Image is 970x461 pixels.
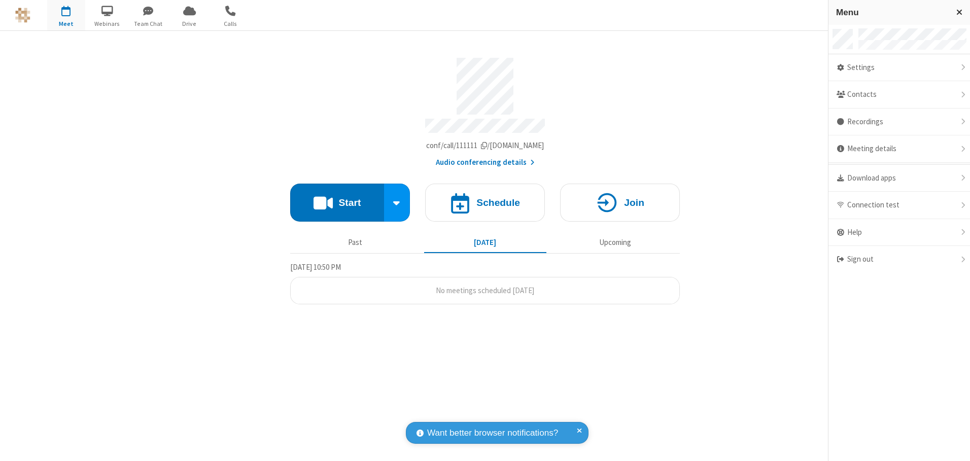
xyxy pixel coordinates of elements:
[384,184,410,222] div: Start conference options
[15,8,30,23] img: QA Selenium DO NOT DELETE OR CHANGE
[212,19,250,28] span: Calls
[436,286,534,295] span: No meetings scheduled [DATE]
[828,165,970,192] div: Download apps
[424,233,546,252] button: [DATE]
[828,135,970,163] div: Meeting details
[836,8,947,17] h3: Menu
[426,140,544,152] button: Copy my meeting room linkCopy my meeting room link
[828,81,970,109] div: Contacts
[290,184,384,222] button: Start
[427,427,558,440] span: Want better browser notifications?
[290,261,680,305] section: Today's Meetings
[828,246,970,273] div: Sign out
[560,184,680,222] button: Join
[88,19,126,28] span: Webinars
[338,198,361,207] h4: Start
[170,19,209,28] span: Drive
[554,233,676,252] button: Upcoming
[476,198,520,207] h4: Schedule
[828,54,970,82] div: Settings
[426,140,544,150] span: Copy my meeting room link
[290,50,680,168] section: Account details
[294,233,417,252] button: Past
[290,262,341,272] span: [DATE] 10:50 PM
[828,109,970,136] div: Recordings
[828,219,970,246] div: Help
[425,184,545,222] button: Schedule
[624,198,644,207] h4: Join
[828,192,970,219] div: Connection test
[436,157,535,168] button: Audio conferencing details
[129,19,167,28] span: Team Chat
[47,19,85,28] span: Meet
